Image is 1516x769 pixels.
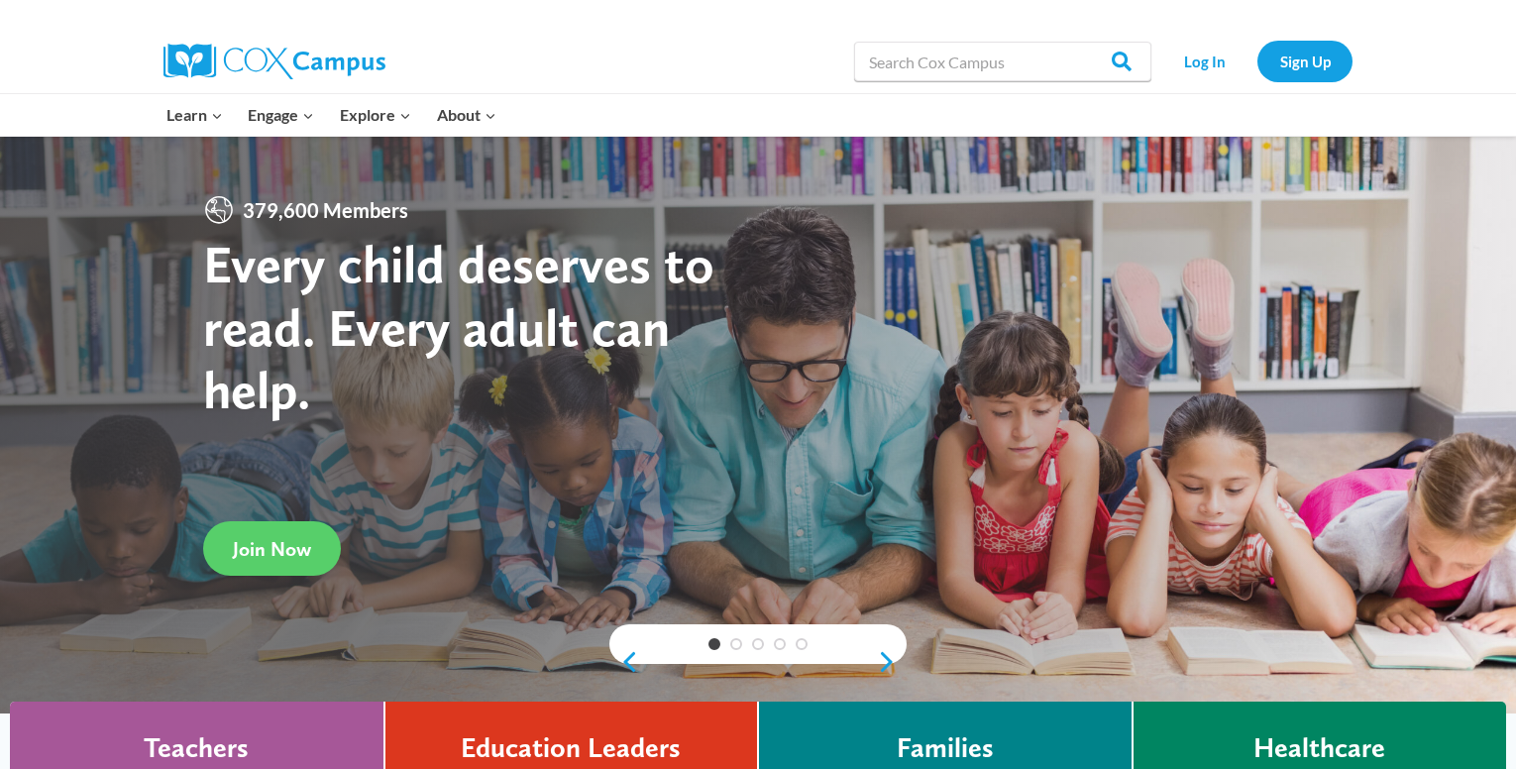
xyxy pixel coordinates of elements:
a: next [877,650,907,674]
nav: Primary Navigation [154,94,508,136]
h4: Healthcare [1253,731,1385,765]
div: content slider buttons [609,642,907,682]
span: About [437,102,496,128]
a: 4 [774,638,786,650]
strong: Every child deserves to read. Every adult can help. [203,232,714,421]
a: 2 [730,638,742,650]
a: Sign Up [1257,41,1353,81]
h4: Education Leaders [461,731,681,765]
span: Join Now [233,537,311,561]
a: previous [609,650,639,674]
h4: Teachers [144,731,249,765]
input: Search Cox Campus [854,42,1151,81]
img: Cox Campus [163,44,385,79]
a: 5 [796,638,808,650]
h4: Families [897,731,994,765]
a: 3 [752,638,764,650]
span: Engage [248,102,314,128]
span: Learn [166,102,223,128]
a: Log In [1161,41,1247,81]
nav: Secondary Navigation [1161,41,1353,81]
span: Explore [340,102,411,128]
a: 1 [708,638,720,650]
span: 379,600 Members [235,194,416,226]
a: Join Now [203,521,341,576]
